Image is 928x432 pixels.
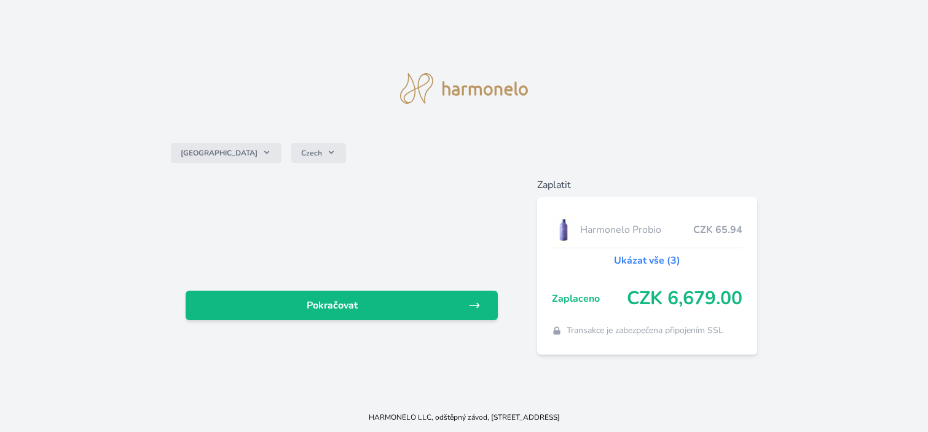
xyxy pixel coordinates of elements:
[301,148,322,158] span: Czech
[567,324,723,337] span: Transakce je zabezpečena připojením SSL
[186,291,498,320] a: Pokračovat
[627,288,742,310] span: CZK 6,679.00
[400,73,528,104] img: logo.svg
[195,298,468,313] span: Pokračovat
[181,148,258,158] span: [GEOGRAPHIC_DATA]
[693,222,742,237] span: CZK 65.94
[552,214,575,245] img: CLEAN_PROBIO_se_stinem_x-lo.jpg
[614,253,680,268] a: Ukázat vše (3)
[171,143,281,163] button: [GEOGRAPHIC_DATA]
[537,178,757,192] h6: Zaplatit
[552,291,626,306] span: Zaplaceno
[291,143,346,163] button: Czech
[580,222,693,237] span: Harmonelo Probio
